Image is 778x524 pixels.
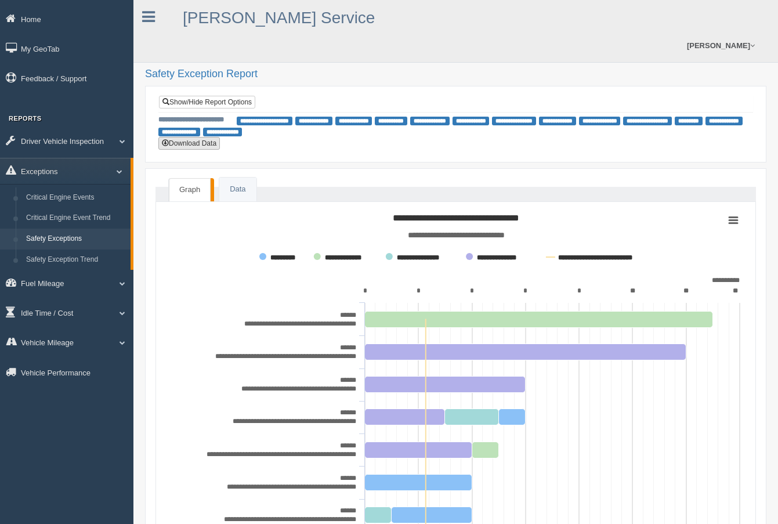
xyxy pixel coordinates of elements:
a: Data [219,178,256,201]
a: Safety Exceptions [21,229,131,250]
a: Safety Exception Trend [21,250,131,270]
a: Show/Hide Report Options [159,96,255,109]
a: [PERSON_NAME] Service [183,9,375,27]
a: Critical Engine Event Trend [21,208,131,229]
a: Critical Engine Events [21,187,131,208]
a: [PERSON_NAME] [681,29,761,62]
a: Graph [169,178,211,201]
button: Download Data [158,137,220,150]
